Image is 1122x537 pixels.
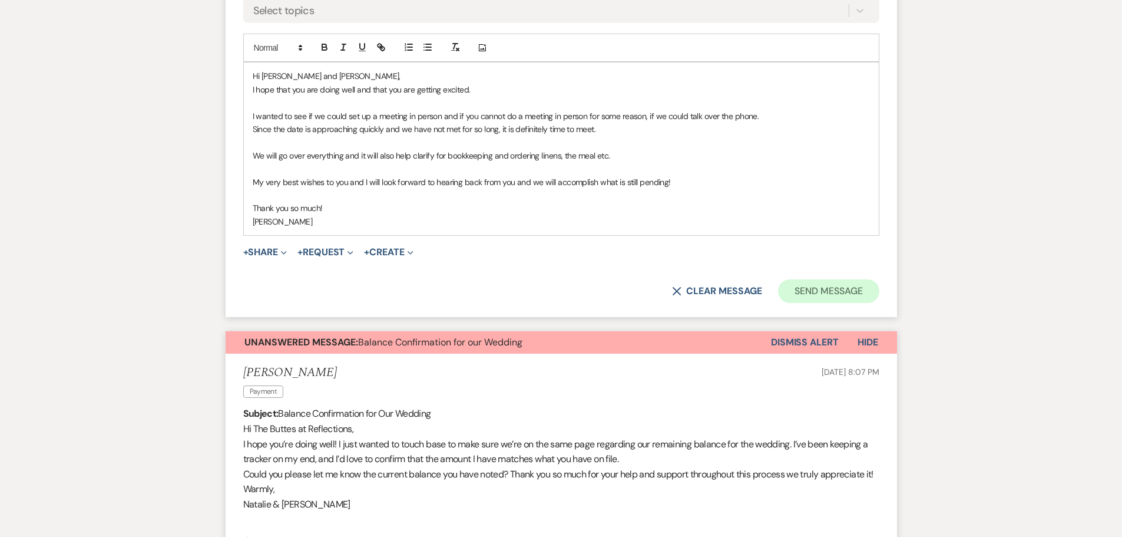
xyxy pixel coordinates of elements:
p: I hope that you are doing well and that you are getting excited. [253,83,870,96]
p: Thank you so much! [253,202,870,215]
p: Since the date is approaching quickly and we have not met for so long, it is definitely time to m... [253,123,870,136]
span: [DATE] 8:07 PM [822,367,879,377]
button: Clear message [672,286,762,296]
p: I hope you’re doing well! I just wanted to touch base to make sure we’re on the same page regardi... [243,437,879,467]
strong: Subject: [243,407,279,420]
p: Hi [PERSON_NAME] and [PERSON_NAME], [253,70,870,83]
p: I wanted to see if we could set up a meeting in person and if you cannot do a meeting in person f... [253,110,870,123]
button: Dismiss Alert [771,331,839,354]
p: Warmly, [243,482,879,497]
button: Send Message [778,279,879,303]
h5: [PERSON_NAME] [243,365,337,380]
span: Hide [858,336,878,348]
p: [PERSON_NAME] [253,215,870,228]
button: Share [243,248,287,257]
p: Hi The Buttes at Reflections, [243,421,879,437]
button: Hide [839,331,897,354]
span: Balance Confirmation for our Wedding [244,336,522,348]
p: Could you please let me know the current balance you have noted? Thank you so much for your help ... [243,467,879,482]
button: Create [364,248,413,257]
span: + [243,248,249,257]
span: Balance Confirmation for Our Wedding [278,407,431,420]
p: We will go over everything and it will also help clarify for bookkeeping and ordering linens, the... [253,149,870,162]
button: Unanswered Message:Balance Confirmation for our Wedding [226,331,771,354]
p: Natalie & [PERSON_NAME] [243,497,879,512]
strong: Unanswered Message: [244,336,358,348]
span: + [364,248,369,257]
button: Request [297,248,353,257]
div: Select topics [253,3,315,19]
p: My very best wishes to you and I will look forward to hearing back from you and we will accomplis... [253,176,870,189]
span: Payment [243,386,284,398]
span: + [297,248,303,257]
